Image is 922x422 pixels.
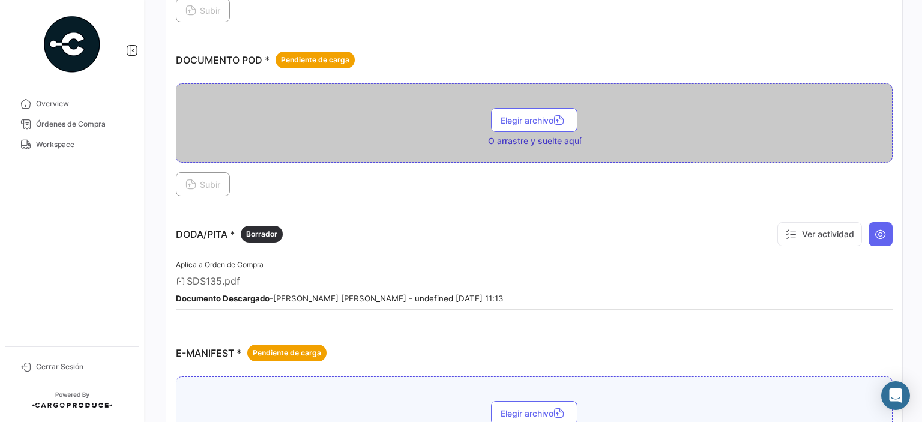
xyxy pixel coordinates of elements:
[176,345,327,361] p: E-MANIFEST *
[36,119,130,130] span: Órdenes de Compra
[36,139,130,150] span: Workspace
[185,5,220,16] span: Subir
[185,179,220,190] span: Subir
[176,294,270,303] b: Documento Descargado
[36,361,130,372] span: Cerrar Sesión
[42,14,102,74] img: powered-by.png
[187,275,240,287] span: SDS135.pdf
[10,114,134,134] a: Órdenes de Compra
[176,294,503,303] small: - [PERSON_NAME] [PERSON_NAME] - undefined [DATE] 11:13
[246,229,277,240] span: Borrador
[881,381,910,410] div: Abrir Intercom Messenger
[10,94,134,114] a: Overview
[488,135,581,147] span: O arrastre y suelte aquí
[501,115,568,125] span: Elegir archivo
[253,348,321,358] span: Pendiente de carga
[281,55,349,65] span: Pendiente de carga
[176,52,355,68] p: DOCUMENTO POD *
[176,226,283,243] p: DODA/PITA *
[491,108,577,132] button: Elegir archivo
[36,98,130,109] span: Overview
[176,260,264,269] span: Aplica a Orden de Compra
[501,408,568,418] span: Elegir archivo
[777,222,862,246] button: Ver actividad
[10,134,134,155] a: Workspace
[176,172,230,196] button: Subir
